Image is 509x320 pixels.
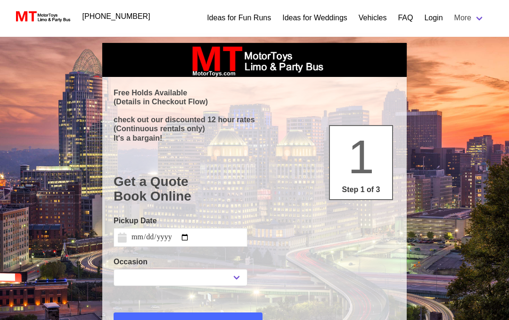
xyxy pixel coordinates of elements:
[114,174,395,204] h1: Get a Quote Book Online
[114,115,395,124] p: check out our discounted 12 hour rates
[184,43,325,77] img: box_logo_brand.jpeg
[77,7,156,26] a: [PHONE_NUMBER]
[348,130,374,183] span: 1
[114,124,395,133] p: (Continuous rentals only)
[114,256,247,268] label: Occasion
[334,184,388,195] p: Step 1 of 3
[114,134,395,143] p: It's a bargain!
[13,10,71,23] img: MotorToys Logo
[114,215,247,227] label: Pickup Date
[114,97,395,106] p: (Details in Checkout Flow)
[449,8,490,27] a: More
[114,88,395,97] p: Free Holds Available
[359,12,387,24] a: Vehicles
[282,12,347,24] a: Ideas for Weddings
[424,12,443,24] a: Login
[398,12,413,24] a: FAQ
[207,12,271,24] a: Ideas for Fun Runs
